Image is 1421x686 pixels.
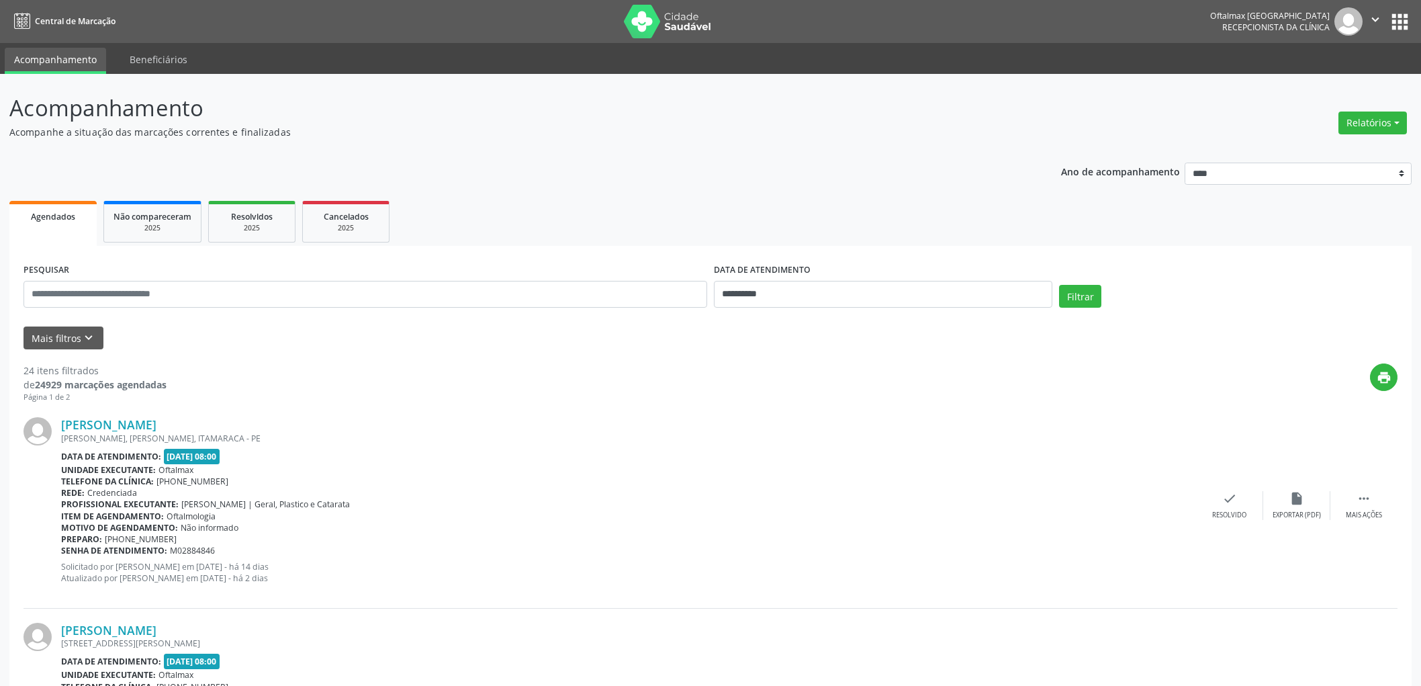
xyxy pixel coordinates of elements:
b: Unidade executante: [61,669,156,681]
a: Beneficiários [120,48,197,71]
span: Recepcionista da clínica [1222,22,1330,33]
i: check [1222,491,1237,506]
i: keyboard_arrow_down [81,331,96,345]
b: Preparo: [61,533,102,545]
b: Rede: [61,487,85,499]
span: Cancelados [324,211,369,222]
img: img [24,417,52,445]
span: [DATE] 08:00 [164,449,220,464]
div: [STREET_ADDRESS][PERSON_NAME] [61,638,1196,649]
img: img [24,623,52,651]
div: Resolvido [1212,511,1246,520]
i: print [1377,370,1391,385]
span: [DATE] 08:00 [164,654,220,669]
a: Central de Marcação [9,10,116,32]
span: Não compareceram [113,211,191,222]
b: Motivo de agendamento: [61,522,178,533]
div: 2025 [113,223,191,233]
button: apps [1388,10,1412,34]
label: DATA DE ATENDIMENTO [714,260,811,281]
strong: 24929 marcações agendadas [35,378,167,391]
button:  [1363,7,1388,36]
b: Data de atendimento: [61,656,161,667]
b: Unidade executante: [61,464,156,476]
div: Página 1 de 2 [24,392,167,403]
a: Acompanhamento [5,48,106,74]
p: Acompanhe a situação das marcações correntes e finalizadas [9,125,991,139]
button: Relatórios [1338,112,1407,134]
b: Profissional executante: [61,499,179,510]
div: Mais ações [1346,511,1382,520]
span: M02884846 [170,545,215,556]
div: de [24,378,167,392]
button: Filtrar [1059,285,1101,308]
b: Data de atendimento: [61,451,161,462]
p: Ano de acompanhamento [1061,163,1180,179]
span: Central de Marcação [35,15,116,27]
button: Mais filtroskeyboard_arrow_down [24,327,103,350]
label: PESQUISAR [24,260,69,281]
i:  [1368,12,1383,27]
span: Agendados [31,211,75,222]
span: Oftalmologia [167,511,216,522]
div: 2025 [218,223,285,233]
span: Oftalmax [158,669,193,681]
span: [PERSON_NAME] | Geral, Plastico e Catarata [181,499,350,510]
i:  [1357,491,1371,506]
div: Oftalmax [GEOGRAPHIC_DATA] [1210,10,1330,22]
a: [PERSON_NAME] [61,623,156,638]
div: 24 itens filtrados [24,363,167,378]
span: Resolvidos [231,211,273,222]
span: Não informado [181,522,238,533]
a: [PERSON_NAME] [61,417,156,432]
i: insert_drive_file [1289,491,1304,506]
div: [PERSON_NAME], [PERSON_NAME], ITAMARACA - PE [61,433,1196,444]
div: Exportar (PDF) [1273,511,1321,520]
p: Solicitado por [PERSON_NAME] em [DATE] - há 14 dias Atualizado por [PERSON_NAME] em [DATE] - há 2... [61,561,1196,584]
span: [PHONE_NUMBER] [156,476,228,487]
b: Telefone da clínica: [61,476,154,487]
b: Item de agendamento: [61,511,164,522]
p: Acompanhamento [9,91,991,125]
div: 2025 [312,223,379,233]
span: Credenciada [87,487,137,499]
button: print [1370,363,1397,391]
span: [PHONE_NUMBER] [105,533,177,545]
span: Oftalmax [158,464,193,476]
b: Senha de atendimento: [61,545,167,556]
img: img [1334,7,1363,36]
